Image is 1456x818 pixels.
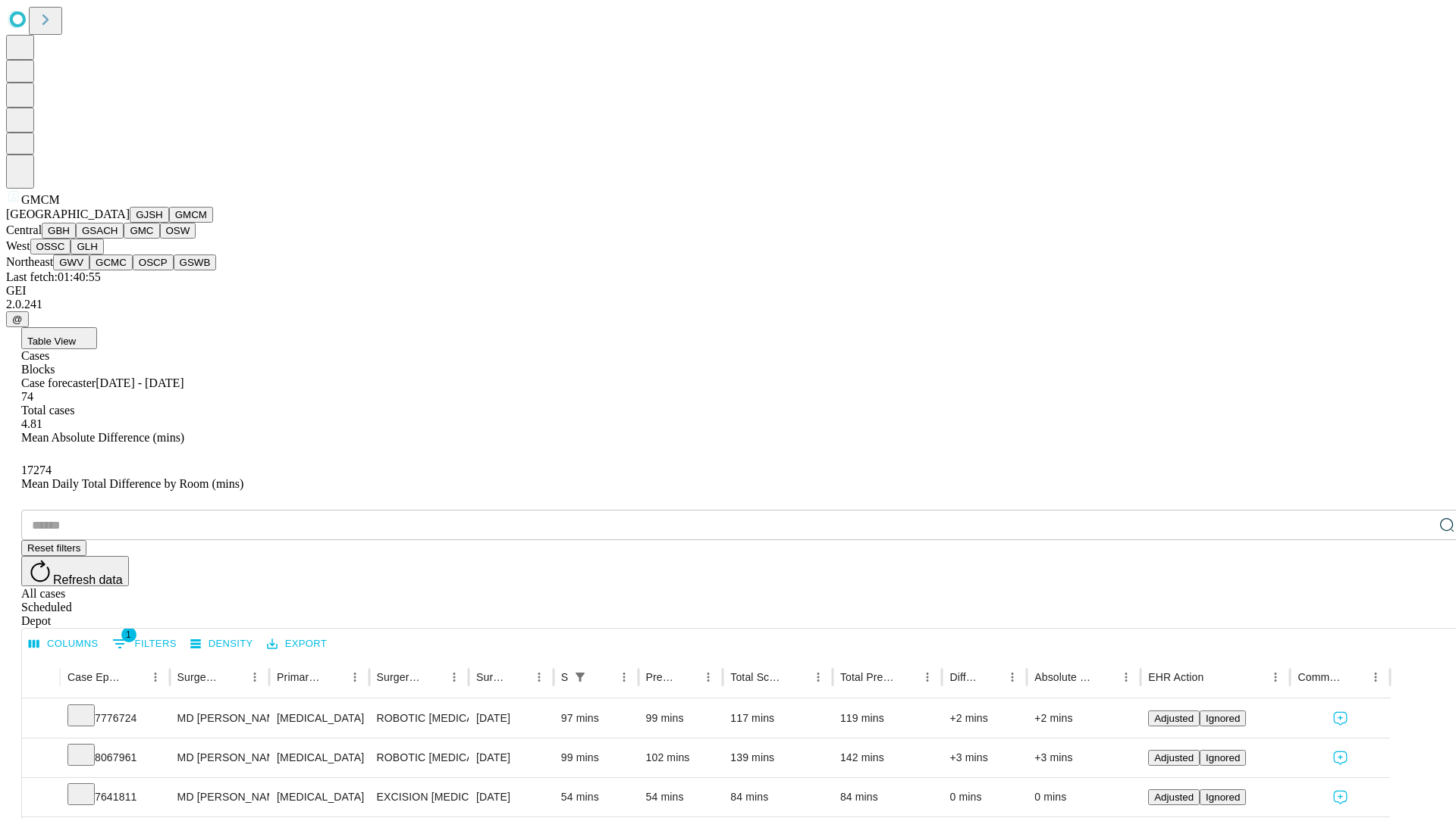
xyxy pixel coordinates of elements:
[42,223,76,239] button: GBH
[6,255,53,268] span: Northeast
[67,671,122,683] div: Case Epic Id
[27,542,80,554] span: Reset filters
[1148,750,1200,766] button: Adjusted
[6,270,101,283] span: Last fetch: 01:40:55
[21,193,60,206] span: GMCM
[21,477,243,490] span: Mean Daily Total Difference by Room (mins)
[177,671,221,683] div: Surgeon Name
[1344,667,1365,688] button: Sort
[1148,789,1200,805] button: Adjusted
[177,738,262,777] div: MD [PERSON_NAME] [PERSON_NAME] Md
[263,632,331,656] button: Export
[27,336,76,347] span: Table View
[840,778,935,816] div: 84 mins
[949,671,979,683] div: Difference
[1154,791,1194,803] span: Adjusted
[1034,699,1133,738] div: +2 mins
[121,627,136,642] span: 1
[570,667,591,688] div: 1 active filter
[323,667,344,688] button: Sort
[1200,750,1246,766] button: Ignored
[30,239,71,254] button: OSSC
[67,699,162,738] div: 7776724
[21,376,96,389] span: Case forecaster
[1265,667,1286,688] button: Menu
[561,671,568,683] div: Scheduled In Room Duration
[344,667,366,688] button: Menu
[277,699,361,738] div: [MEDICAL_DATA]
[698,667,719,688] button: Menu
[949,778,1019,816] div: 0 mins
[21,404,74,417] span: Total cases
[377,778,461,816] div: EXCISION [MEDICAL_DATA] LESION EXCEPT [MEDICAL_DATA] TRUNK ETC 2.1 TO 3.0CM
[1154,752,1194,763] span: Adjusted
[1200,710,1246,726] button: Ignored
[67,778,162,816] div: 7641811
[12,314,23,325] span: @
[6,223,42,236] span: Central
[592,667,613,688] button: Sort
[6,239,30,252] span: West
[130,207,169,223] button: GJSH
[169,207,213,223] button: GMCM
[96,376,184,389] span: [DATE] - [DATE]
[6,208,130,220] span: [GEOGRAPHIC_DATA]
[476,738,546,777] div: [DATE]
[277,778,361,816] div: [MEDICAL_DATA]
[6,311,29,327] button: @
[76,223,124,239] button: GSACH
[277,671,321,683] div: Primary Service
[53,573,123,586] span: Refresh data
[377,738,461,777] div: ROBOTIC [MEDICAL_DATA]
[840,738,935,777] div: 142 mins
[1034,671,1093,683] div: Absolute Difference
[476,699,546,738] div: [DATE]
[6,298,1450,311] div: 2.0.241
[1034,778,1133,816] div: 0 mins
[177,778,262,816] div: MD [PERSON_NAME] [PERSON_NAME] Md
[561,738,631,777] div: 99 mins
[377,699,461,738] div: ROBOTIC [MEDICAL_DATA]
[896,667,917,688] button: Sort
[570,667,591,688] button: Show filters
[67,738,162,777] div: 8067961
[1298,671,1341,683] div: Comments
[89,254,133,270] button: GCMC
[1002,667,1023,688] button: Menu
[730,671,785,683] div: Total Scheduled Duration
[160,223,196,239] button: OSW
[981,667,1002,688] button: Sort
[223,667,244,688] button: Sort
[646,671,676,683] div: Predicted In Room Duration
[730,738,825,777] div: 139 mins
[21,417,42,430] span: 4.81
[1206,713,1240,724] span: Ignored
[1154,713,1194,724] span: Adjusted
[561,778,631,816] div: 54 mins
[187,632,257,656] button: Density
[613,667,635,688] button: Menu
[917,667,938,688] button: Menu
[1200,789,1246,805] button: Ignored
[21,464,52,476] span: 17274
[6,284,1450,298] div: GEI
[1034,738,1133,777] div: +3 mins
[30,706,52,732] button: Expand
[145,667,166,688] button: Menu
[561,699,631,738] div: 97 mins
[840,699,935,738] div: 119 mins
[124,223,159,239] button: GMC
[1116,667,1137,688] button: Menu
[124,667,145,688] button: Sort
[277,738,361,777] div: [MEDICAL_DATA]
[30,785,52,811] button: Expand
[177,699,262,738] div: MD [PERSON_NAME] [PERSON_NAME] Md
[840,671,895,683] div: Total Predicted Duration
[786,667,808,688] button: Sort
[21,540,86,556] button: Reset filters
[1206,791,1240,803] span: Ignored
[1148,710,1200,726] button: Adjusted
[133,254,174,270] button: OSCP
[174,254,217,270] button: GSWB
[676,667,698,688] button: Sort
